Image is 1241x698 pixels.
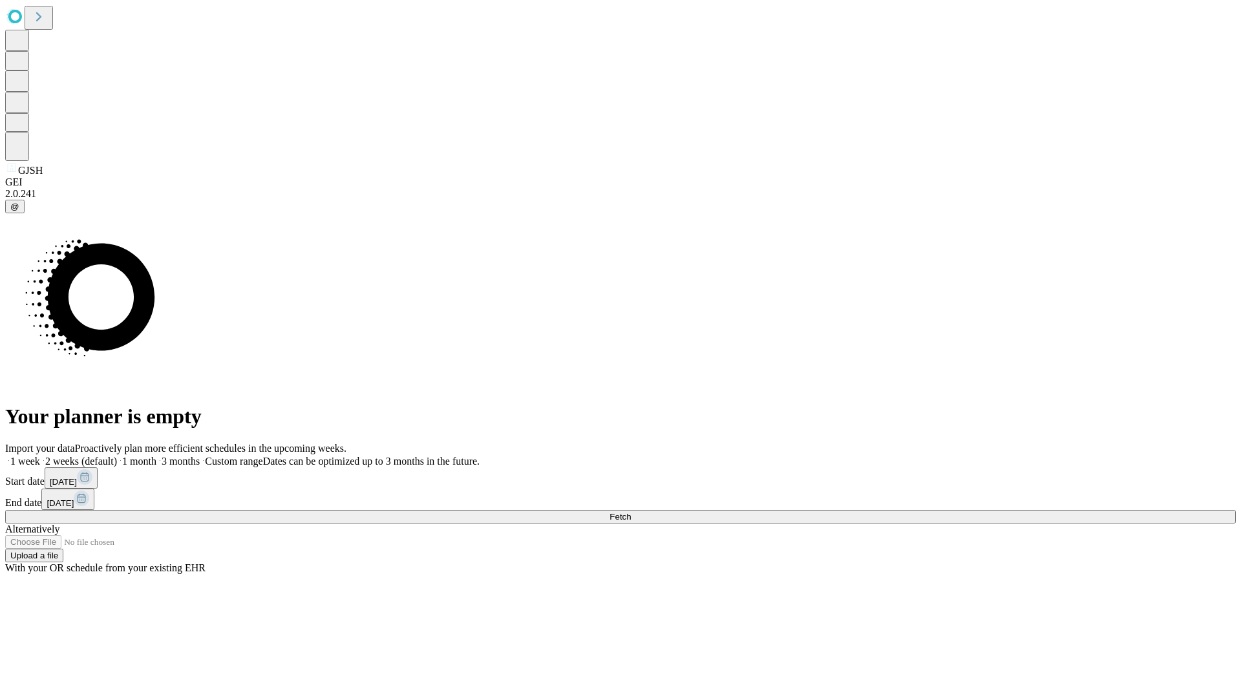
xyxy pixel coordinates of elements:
div: Start date [5,467,1236,489]
button: [DATE] [41,489,94,510]
div: GEI [5,176,1236,188]
span: Fetch [610,512,631,522]
span: Alternatively [5,523,59,534]
span: 3 months [162,456,200,467]
span: @ [10,202,19,211]
h1: Your planner is empty [5,405,1236,428]
button: [DATE] [45,467,98,489]
span: Custom range [205,456,262,467]
span: [DATE] [50,477,77,487]
span: [DATE] [47,498,74,508]
span: 1 week [10,456,40,467]
span: 1 month [122,456,156,467]
button: Fetch [5,510,1236,523]
span: Dates can be optimized up to 3 months in the future. [263,456,480,467]
span: 2 weeks (default) [45,456,117,467]
button: Upload a file [5,549,63,562]
div: 2.0.241 [5,188,1236,200]
button: @ [5,200,25,213]
span: GJSH [18,165,43,176]
span: Proactively plan more efficient schedules in the upcoming weeks. [75,443,346,454]
span: With your OR schedule from your existing EHR [5,562,206,573]
div: End date [5,489,1236,510]
span: Import your data [5,443,75,454]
